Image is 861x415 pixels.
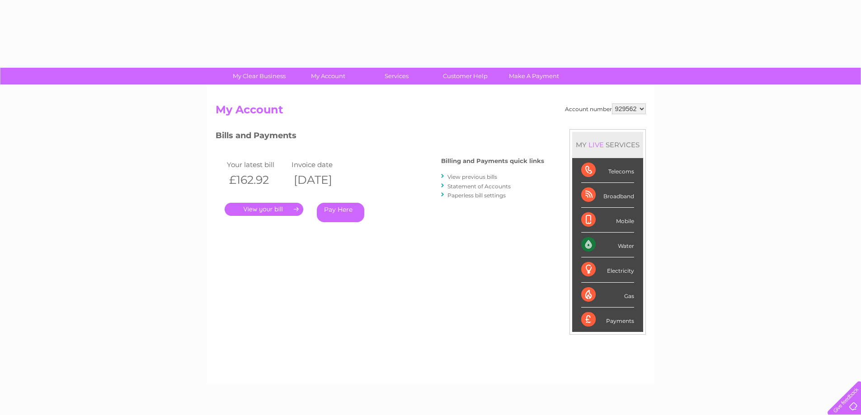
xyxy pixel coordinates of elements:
div: Mobile [581,208,634,233]
a: My Account [291,68,365,84]
div: LIVE [587,140,606,149]
a: . [225,203,303,216]
a: Services [359,68,434,84]
a: Make A Payment [497,68,571,84]
div: Payments [581,308,634,332]
a: Paperless bill settings [447,192,506,199]
h4: Billing and Payments quick links [441,158,544,164]
a: Customer Help [428,68,503,84]
div: Gas [581,283,634,308]
div: Account number [565,103,646,114]
h3: Bills and Payments [216,129,544,145]
a: Statement of Accounts [447,183,511,190]
a: Pay Here [317,203,364,222]
a: View previous bills [447,173,497,180]
div: MY SERVICES [572,132,643,158]
td: Invoice date [289,159,354,171]
div: Telecoms [581,158,634,183]
h2: My Account [216,103,646,121]
th: £162.92 [225,171,290,189]
div: Electricity [581,257,634,282]
a: My Clear Business [222,68,296,84]
th: [DATE] [289,171,354,189]
div: Broadband [581,183,634,208]
td: Your latest bill [225,159,290,171]
div: Water [581,233,634,257]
